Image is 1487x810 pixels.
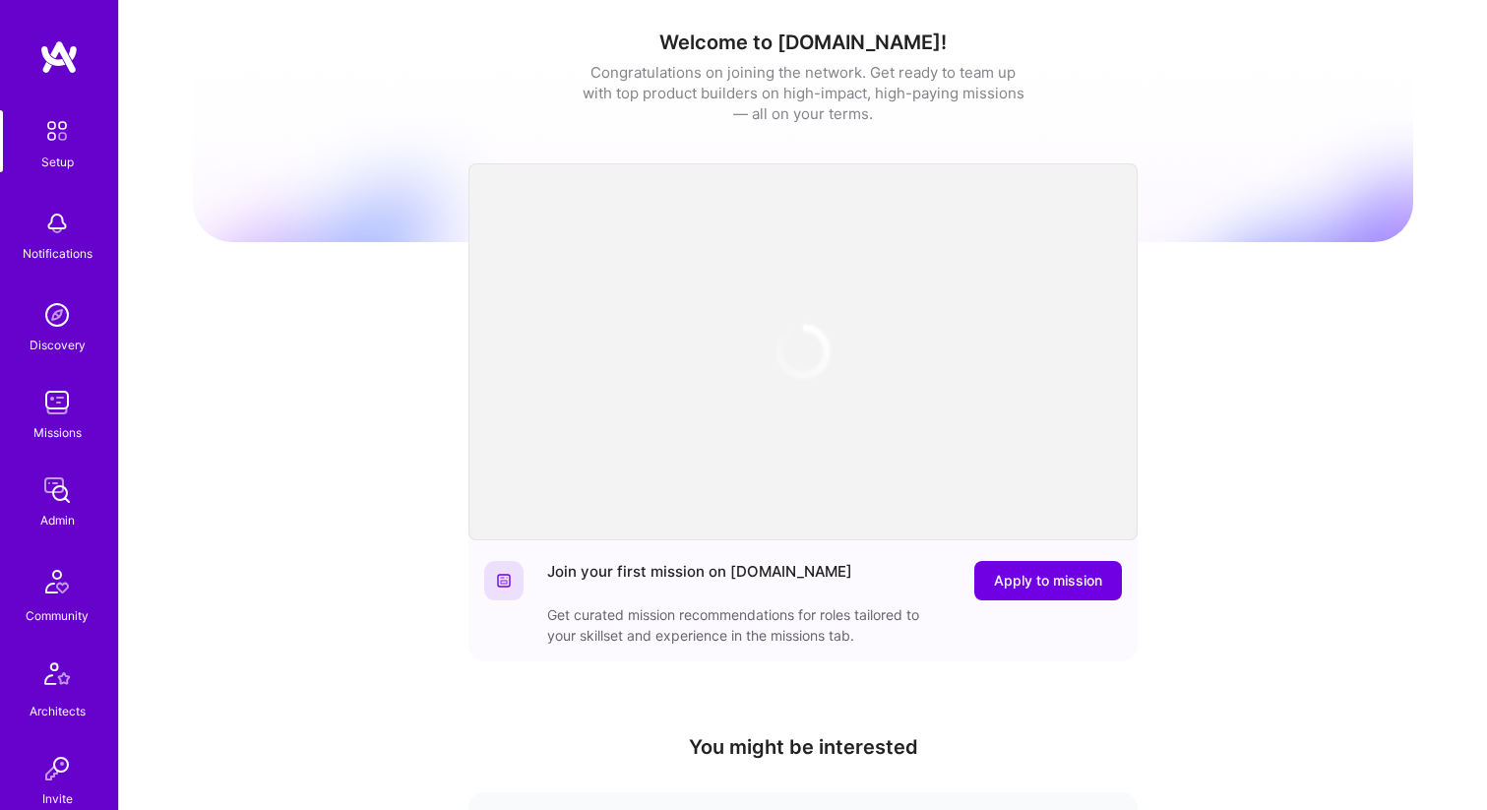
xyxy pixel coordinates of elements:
[468,163,1138,540] iframe: video
[37,749,77,788] img: Invite
[582,62,1024,124] div: Congratulations on joining the network. Get ready to team up with top product builders on high-im...
[37,383,77,422] img: teamwork
[37,470,77,510] img: admin teamwork
[40,510,75,530] div: Admin
[26,605,89,626] div: Community
[42,788,73,809] div: Invite
[763,311,843,392] img: loading
[496,573,512,589] img: Website
[33,558,81,605] img: Community
[468,735,1138,759] h4: You might be interested
[33,654,81,701] img: Architects
[994,571,1102,591] span: Apply to mission
[23,243,93,264] div: Notifications
[36,110,78,152] img: setup
[547,561,852,600] div: Join your first mission on [DOMAIN_NAME]
[37,204,77,243] img: bell
[193,31,1413,54] h1: Welcome to [DOMAIN_NAME]!
[39,39,79,75] img: logo
[33,422,82,443] div: Missions
[30,335,86,355] div: Discovery
[974,561,1122,600] button: Apply to mission
[30,701,86,721] div: Architects
[37,295,77,335] img: discovery
[547,604,941,646] div: Get curated mission recommendations for roles tailored to your skillset and experience in the mis...
[41,152,74,172] div: Setup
